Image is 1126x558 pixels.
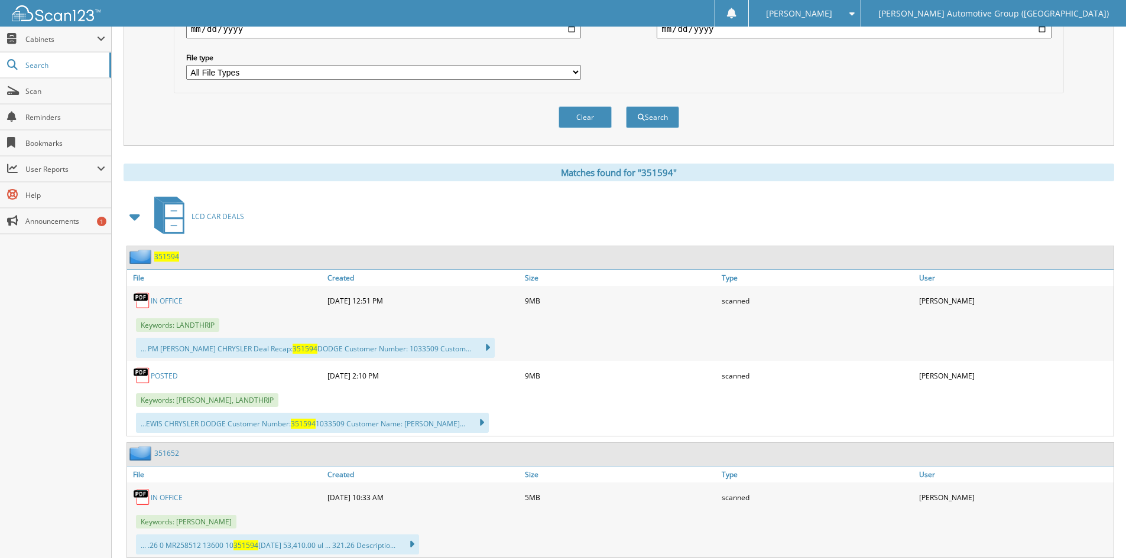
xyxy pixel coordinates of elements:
[719,289,916,312] div: scanned
[293,344,317,354] span: 351594
[124,164,1114,181] div: Matches found for "351594"
[25,60,103,70] span: Search
[25,190,105,200] span: Help
[154,252,179,262] a: 351594
[325,270,522,286] a: Created
[25,138,105,148] span: Bookmarks
[1067,501,1126,558] iframe: Chat Widget
[12,5,100,21] img: scan123-logo-white.svg
[25,86,105,96] span: Scan
[916,270,1114,286] a: User
[766,10,832,17] span: [PERSON_NAME]
[136,338,495,358] div: ... PM [PERSON_NAME] CHRYSLER Deal Recap: DODGE Customer Number: 1033509 Custom...
[154,448,179,458] a: 351652
[522,270,719,286] a: Size
[719,485,916,509] div: scanned
[916,289,1114,312] div: [PERSON_NAME]
[916,466,1114,482] a: User
[522,485,719,509] div: 5MB
[25,164,97,174] span: User Reports
[522,289,719,312] div: 9MB
[657,19,1052,38] input: end
[129,446,154,461] img: folder2.png
[136,393,278,407] span: Keywords: [PERSON_NAME], LANDTHRIP
[129,249,154,264] img: folder2.png
[151,371,178,381] a: POSTED
[97,217,106,226] div: 1
[916,364,1114,387] div: [PERSON_NAME]
[192,211,244,221] span: LCD CAR DEALS
[522,364,719,387] div: 9MB
[136,318,219,332] span: Keywords: LANDTHRIP
[325,364,522,387] div: [DATE] 2:10 PM
[25,216,105,226] span: Announcements
[127,466,325,482] a: File
[186,19,581,38] input: start
[719,364,916,387] div: scanned
[127,270,325,286] a: File
[291,419,316,429] span: 351594
[25,112,105,122] span: Reminders
[626,106,679,128] button: Search
[136,413,489,433] div: ...EWIS CHRYSLER DODGE Customer Number: 1033509 Customer Name: [PERSON_NAME]...
[136,515,236,528] span: Keywords: [PERSON_NAME]
[878,10,1109,17] span: [PERSON_NAME] Automotive Group ([GEOGRAPHIC_DATA])
[133,292,151,309] img: PDF.png
[325,466,522,482] a: Created
[186,53,581,63] label: File type
[147,193,244,240] a: LCD CAR DEALS
[559,106,612,128] button: Clear
[233,540,258,550] span: 351594
[719,270,916,286] a: Type
[522,466,719,482] a: Size
[133,367,151,384] img: PDF.png
[133,488,151,506] img: PDF.png
[151,296,183,306] a: IN OFFICE
[325,485,522,509] div: [DATE] 10:33 AM
[136,534,419,554] div: ... .26 0 MR258512 13600 10 [DATE] 53,410.00 ul ... 321.26 Descriptio...
[916,485,1114,509] div: [PERSON_NAME]
[325,289,522,312] div: [DATE] 12:51 PM
[25,34,97,44] span: Cabinets
[719,466,916,482] a: Type
[151,492,183,502] a: IN OFFICE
